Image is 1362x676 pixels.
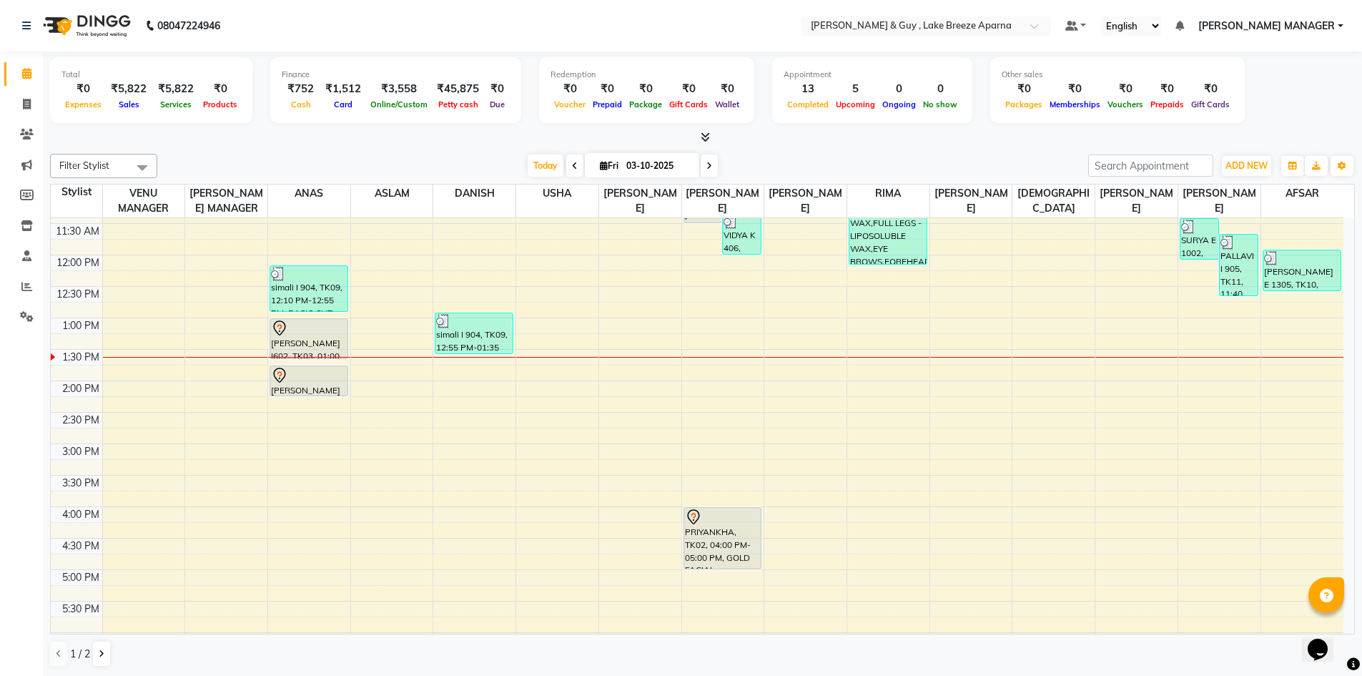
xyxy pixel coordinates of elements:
div: 3:30 PM [59,476,102,491]
div: ₹45,875 [431,81,485,97]
span: Expenses [61,99,105,109]
div: simali I 904, TK09, 12:10 PM-12:55 PM, BASIC CUT WOMEN [270,266,347,311]
span: Today [528,155,563,177]
div: 11:30 AM [53,224,102,239]
div: ₹5,822 [105,81,152,97]
div: 6:00 PM [59,633,102,648]
span: ADD NEW [1225,160,1268,171]
span: Prepaid [589,99,626,109]
div: 1:00 PM [59,318,102,333]
span: [PERSON_NAME] MANAGER [1198,19,1335,34]
div: [PERSON_NAME] I602, TK03, 01:00 PM-01:40 PM, HAIR CUT MEN'S [270,319,347,358]
div: ₹0 [626,81,666,97]
span: Gift Cards [666,99,711,109]
div: ₹0 [551,81,589,97]
span: Products [199,99,241,109]
div: Finance [282,69,510,81]
div: ₹0 [1104,81,1147,97]
span: Voucher [551,99,589,109]
span: Gift Cards [1188,99,1233,109]
div: 1:30 PM [59,350,102,365]
div: Stylist [51,185,102,200]
span: Package [626,99,666,109]
span: Memberships [1046,99,1104,109]
span: [PERSON_NAME] [599,185,681,217]
div: SURYA E 1002, TK06, 11:25 AM-12:05 PM, HAIR CUT MEN'S [1180,219,1218,259]
div: 4:30 PM [59,539,102,554]
span: Card [330,99,356,109]
div: 4:00 PM [59,507,102,522]
div: ₹0 [485,81,510,97]
div: ₹3,558 [367,81,431,97]
div: ₹752 [282,81,320,97]
div: ₹0 [666,81,711,97]
div: 0 [879,81,919,97]
span: USHA [516,185,598,202]
span: Online/Custom [367,99,431,109]
span: [PERSON_NAME] [1095,185,1178,217]
span: Packages [1002,99,1046,109]
span: Filter Stylist [59,160,109,171]
span: [DEMOGRAPHIC_DATA] [1012,185,1095,217]
span: [PERSON_NAME] [682,185,764,217]
span: Ongoing [879,99,919,109]
div: 2:30 PM [59,413,102,428]
span: No show [919,99,961,109]
div: [PERSON_NAME] I602, TK03, 01:45 PM-02:15 PM, [PERSON_NAME] [270,366,347,396]
div: Total [61,69,241,81]
span: [PERSON_NAME] [930,185,1012,217]
span: AFSAR [1261,185,1343,202]
div: PALLAVI I 905, TK11, 11:40 AM-12:40 PM, TOP STYLIST HAIRCUT WOMEN'S [1220,235,1258,295]
div: VIDYA K 406, TK08, 11:20 AM-12:00 PM, EYE BROWS,FOREHEAD [723,214,761,254]
span: Completed [784,99,832,109]
img: logo [36,6,134,46]
span: ANAS [268,185,350,202]
span: [PERSON_NAME] [764,185,847,217]
span: Sales [115,99,143,109]
div: 13 [784,81,832,97]
div: ₹0 [1188,81,1233,97]
div: ₹0 [1147,81,1188,97]
div: ₹0 [199,81,241,97]
div: 5 [832,81,879,97]
b: 08047224946 [157,6,220,46]
div: 0 [919,81,961,97]
div: Other sales [1002,69,1233,81]
div: PRIYANKHA, TK02, 04:00 PM-05:00 PM, GOLD FACIAL [684,508,761,569]
div: ₹5,822 [152,81,199,97]
span: Upcoming [832,99,879,109]
input: 2025-10-03 [622,155,694,177]
div: Appointment [784,69,961,81]
div: 12:00 PM [54,255,102,270]
div: ₹1,512 [320,81,367,97]
span: Services [157,99,195,109]
button: ADD NEW [1222,156,1271,176]
span: [PERSON_NAME] MANAGER [185,185,267,217]
div: ₹0 [61,81,105,97]
div: simali I 904, TK09, 12:55 PM-01:35 PM, HAIR CUT MEN'S [435,313,513,353]
span: Petty cash [435,99,482,109]
div: ₹0 [1002,81,1046,97]
span: Due [486,99,508,109]
iframe: chat widget [1302,619,1348,662]
div: 5:30 PM [59,602,102,617]
div: ₹0 [711,81,743,97]
div: 3:00 PM [59,444,102,459]
span: Cash [287,99,315,109]
span: VENU MANAGER [103,185,185,217]
span: Vouchers [1104,99,1147,109]
div: 12:30 PM [54,287,102,302]
span: Fri [596,160,622,171]
span: Prepaids [1147,99,1188,109]
span: [PERSON_NAME] [1178,185,1260,217]
div: ₹0 [589,81,626,97]
input: Search Appointment [1088,155,1213,177]
div: 5:00 PM [59,570,102,585]
div: ₹0 [1046,81,1104,97]
span: RIMA [847,185,929,202]
span: ASLAM [351,185,433,202]
span: Wallet [711,99,743,109]
div: 2:00 PM [59,381,102,396]
span: 1 / 2 [70,647,90,662]
span: DANISH [433,185,515,202]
